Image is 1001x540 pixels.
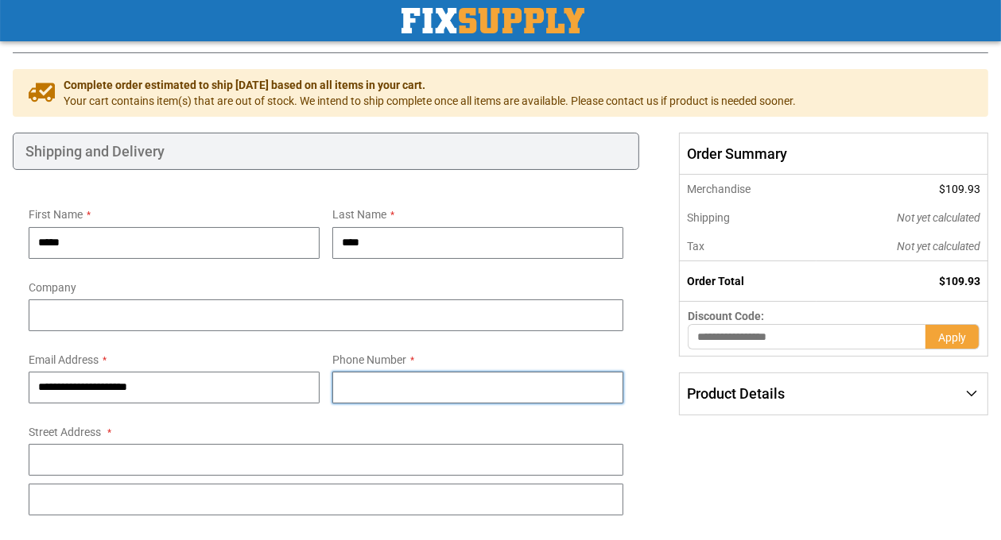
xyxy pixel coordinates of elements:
button: Apply [925,324,980,349]
a: store logo [402,8,584,33]
span: Company [29,281,76,294]
th: Tax [680,232,817,261]
span: Not yet calculated [897,240,980,253]
span: First Name [29,208,83,221]
span: Street Address [29,426,101,438]
span: Phone Number [332,353,406,366]
strong: Order Total [687,275,744,287]
th: Merchandise [680,175,817,203]
span: Complete order estimated to ship [DATE] based on all items in your cart. [64,77,796,93]
img: Fix Industrial Supply [402,8,584,33]
span: Product Details [687,385,785,402]
span: Discount Code: [688,310,764,322]
div: Shipping and Delivery [13,133,639,171]
span: Email Address [29,353,99,366]
span: Last Name [332,208,386,221]
span: Your cart contains item(s) that are out of stock. We intend to ship complete once all items are a... [64,93,796,109]
span: $109.93 [939,275,980,287]
span: Not yet calculated [897,211,980,224]
span: Order Summary [679,133,988,175]
span: Shipping [687,211,730,224]
span: Apply [938,331,966,344]
span: $109.93 [939,183,980,195]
